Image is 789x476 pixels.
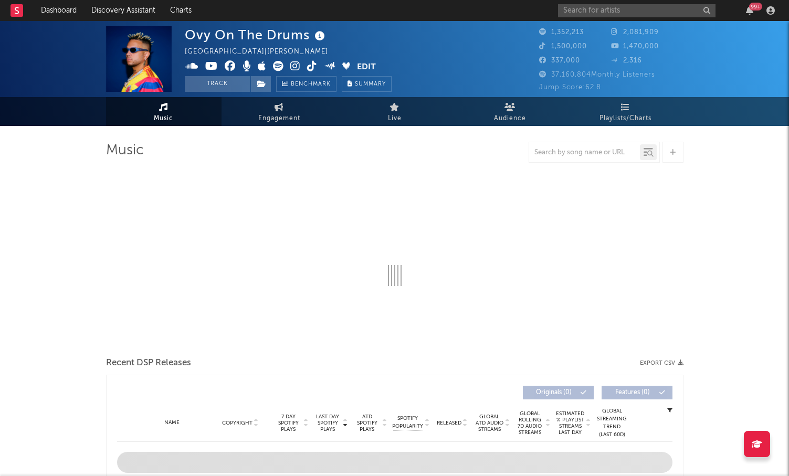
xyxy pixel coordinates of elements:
[556,410,585,436] span: Estimated % Playlist Streams Last Day
[539,43,587,50] span: 1,500,000
[611,43,659,50] span: 1,470,000
[106,97,222,126] a: Music
[530,389,578,396] span: Originals ( 0 )
[608,389,657,396] span: Features ( 0 )
[596,407,628,439] div: Global Streaming Trend (Last 60D)
[529,149,640,157] input: Search by song name or URL
[222,97,337,126] a: Engagement
[611,57,642,64] span: 2,316
[475,414,504,432] span: Global ATD Audio Streams
[337,97,453,126] a: Live
[106,357,191,369] span: Recent DSP Releases
[291,78,331,91] span: Benchmark
[602,386,672,399] button: Features(0)
[568,97,683,126] a: Playlists/Charts
[275,414,302,432] span: 7 Day Spotify Plays
[611,29,659,36] span: 2,081,909
[539,71,655,78] span: 37,160,804 Monthly Listeners
[523,386,594,399] button: Originals(0)
[222,420,253,426] span: Copyright
[599,112,651,125] span: Playlists/Charts
[516,410,544,436] span: Global Rolling 7D Audio Streams
[154,112,173,125] span: Music
[357,61,376,74] button: Edit
[746,6,753,15] button: 99+
[258,112,300,125] span: Engagement
[342,76,392,92] button: Summary
[494,112,526,125] span: Audience
[539,57,580,64] span: 337,000
[437,420,461,426] span: Released
[392,415,423,430] span: Spotify Popularity
[539,84,601,91] span: Jump Score: 62.8
[453,97,568,126] a: Audience
[185,26,328,44] div: Ovy On The Drums
[185,76,250,92] button: Track
[353,414,381,432] span: ATD Spotify Plays
[640,360,683,366] button: Export CSV
[558,4,716,17] input: Search for artists
[185,46,340,58] div: [GEOGRAPHIC_DATA] | [PERSON_NAME]
[276,76,336,92] a: Benchmark
[355,81,386,87] span: Summary
[314,414,342,432] span: Last Day Spotify Plays
[138,419,207,427] div: Name
[749,3,762,10] div: 99 +
[539,29,584,36] span: 1,352,213
[388,112,402,125] span: Live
